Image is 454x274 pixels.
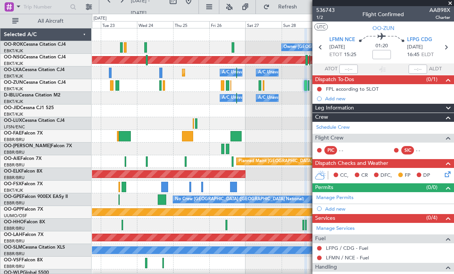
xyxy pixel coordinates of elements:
[4,137,25,143] a: EBBR/BRU
[173,21,209,28] div: Thu 25
[4,207,43,212] a: OO-GPPFalcon 7X
[4,131,43,136] a: OO-FAEFalcon 7X
[423,172,430,179] span: DP
[315,183,333,192] span: Permits
[325,95,450,102] div: Add new
[245,21,282,28] div: Sat 27
[239,156,360,167] div: Planned Maint [GEOGRAPHIC_DATA] ([GEOGRAPHIC_DATA])
[325,206,450,212] div: Add new
[426,75,437,83] span: (0/1)
[175,194,304,205] div: No Crew [GEOGRAPHIC_DATA] ([GEOGRAPHIC_DATA] National)
[316,124,350,131] a: Schedule Crew
[4,48,23,54] a: EBKT/KJK
[93,15,107,22] div: [DATE]
[361,172,368,179] span: CR
[4,182,22,186] span: OO-FSX
[258,92,381,104] div: A/C Unavailable [GEOGRAPHIC_DATA]-[GEOGRAPHIC_DATA]
[372,24,394,32] span: OO-ZUN
[315,104,354,113] span: Leg Information
[4,264,25,269] a: EBBR/BRU
[416,147,433,154] div: - -
[329,36,355,44] span: LFMN NCE
[4,213,27,219] a: UUMO/OSF
[4,144,51,148] span: OO-[PERSON_NAME]
[4,258,22,262] span: OO-VSF
[401,146,414,154] div: SIC
[4,42,23,47] span: OO-ROK
[405,172,411,179] span: FP
[4,55,66,60] a: OO-NSGCessna Citation CJ4
[315,134,344,143] span: Flight Crew
[4,68,65,72] a: OO-LXACessna Citation CJ4
[316,6,335,14] span: 536743
[4,245,22,250] span: OO-SLM
[339,65,358,74] input: --:--
[324,146,337,154] div: PIC
[4,99,23,105] a: EBKT/KJK
[426,183,437,191] span: (0/0)
[407,36,432,44] span: LFPG CDG
[429,6,450,14] span: AAB98X
[4,68,22,72] span: OO-LXA
[4,194,22,199] span: OO-GPE
[4,238,25,244] a: EBBR/BRU
[222,67,365,78] div: A/C Unavailable [GEOGRAPHIC_DATA] ([GEOGRAPHIC_DATA] National)
[4,194,68,199] a: OO-GPEFalcon 900EX EASy II
[315,113,328,122] span: Crew
[407,51,419,59] span: 16:45
[315,159,388,168] span: Dispatch Checks and Weather
[429,14,450,21] span: Charter
[315,263,337,272] span: Handling
[315,75,354,84] span: Dispatch To-Dos
[4,111,23,117] a: EBKT/KJK
[316,225,355,232] a: Manage Services
[271,4,304,10] span: Refresh
[421,51,434,59] span: ELDT
[315,234,325,243] span: Fuel
[407,43,423,51] span: [DATE]
[4,86,23,92] a: EBKT/KJK
[316,194,354,202] a: Manage Permits
[362,10,404,18] div: Flight Confirmed
[4,93,60,98] a: D-IBLUCessna Citation M2
[4,80,66,85] a: OO-ZUNCessna Citation CJ4
[316,14,335,21] span: 1/2
[4,80,23,85] span: OO-ZUN
[326,245,368,251] a: LFPG / CDG - Fuel
[325,65,337,73] span: ATOT
[4,251,25,257] a: EBBR/BRU
[376,42,388,50] span: 01:20
[314,23,328,30] button: UTC
[326,254,369,261] a: LFMN / NCE - Fuel
[137,21,173,28] div: Wed 24
[4,61,23,66] a: EBKT/KJK
[4,162,25,168] a: EBBR/BRU
[4,232,43,237] a: OO-LAHFalcon 7X
[4,226,25,231] a: EBBR/BRU
[4,200,25,206] a: EBBR/BRU
[381,172,392,179] span: DFC,
[4,156,42,161] a: OO-AIEFalcon 7X
[260,1,306,13] button: Refresh
[4,93,19,98] span: D-IBLU
[222,92,365,104] div: A/C Unavailable [GEOGRAPHIC_DATA] ([GEOGRAPHIC_DATA] National)
[326,86,379,92] div: FPL according to SLOT
[4,220,24,224] span: OO-HHO
[4,169,42,174] a: OO-ELKFalcon 8X
[101,21,137,28] div: Tue 23
[284,42,387,53] div: Owner [GEOGRAPHIC_DATA]-[GEOGRAPHIC_DATA]
[4,188,23,193] a: EBKT/KJK
[4,131,22,136] span: OO-FAE
[258,67,290,78] div: A/C Unavailable
[184,67,274,78] div: Planned Maint Kortrijk-[GEOGRAPHIC_DATA]
[4,42,66,47] a: OO-ROKCessna Citation CJ4
[4,118,65,123] a: OO-LUXCessna Citation CJ4
[4,144,72,148] a: OO-[PERSON_NAME]Falcon 7X
[20,18,81,24] span: All Aircraft
[315,214,335,223] span: Services
[4,207,22,212] span: OO-GPP
[4,106,20,110] span: OO-JID
[209,21,245,28] div: Fri 26
[4,258,43,262] a: OO-VSFFalcon 8X
[429,65,442,73] span: ALDT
